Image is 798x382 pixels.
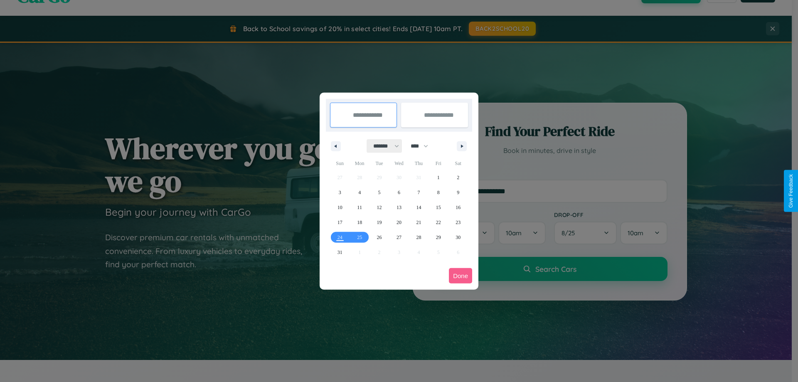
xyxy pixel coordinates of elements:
span: 3 [339,185,341,200]
button: 3 [330,185,350,200]
button: 28 [409,230,429,245]
span: 20 [397,215,401,230]
span: Thu [409,157,429,170]
button: 20 [389,215,409,230]
button: 10 [330,200,350,215]
span: 16 [456,200,461,215]
button: 23 [448,215,468,230]
span: Wed [389,157,409,170]
span: 23 [456,215,461,230]
button: 29 [429,230,448,245]
button: 5 [369,185,389,200]
span: Tue [369,157,389,170]
span: 6 [398,185,400,200]
span: 9 [457,185,459,200]
button: 27 [389,230,409,245]
button: 16 [448,200,468,215]
span: 1 [437,170,440,185]
button: Done [449,268,472,283]
button: 8 [429,185,448,200]
button: 9 [448,185,468,200]
button: 31 [330,245,350,260]
span: 13 [397,200,401,215]
button: 14 [409,200,429,215]
span: Sun [330,157,350,170]
button: 1 [429,170,448,185]
span: 5 [378,185,381,200]
button: 22 [429,215,448,230]
span: 10 [337,200,342,215]
button: 18 [350,215,369,230]
button: 13 [389,200,409,215]
button: 21 [409,215,429,230]
span: 30 [456,230,461,245]
span: 12 [377,200,382,215]
button: 24 [330,230,350,245]
span: Fri [429,157,448,170]
button: 30 [448,230,468,245]
button: 4 [350,185,369,200]
span: 25 [357,230,362,245]
span: 4 [358,185,361,200]
span: 29 [436,230,441,245]
div: Give Feedback [788,174,794,208]
button: 25 [350,230,369,245]
span: 28 [416,230,421,245]
span: Sat [448,157,468,170]
span: 21 [416,215,421,230]
span: 7 [417,185,420,200]
button: 26 [369,230,389,245]
span: 14 [416,200,421,215]
span: 31 [337,245,342,260]
span: 22 [436,215,441,230]
button: 11 [350,200,369,215]
span: 24 [337,230,342,245]
span: 2 [457,170,459,185]
span: 19 [377,215,382,230]
span: 17 [337,215,342,230]
span: Mon [350,157,369,170]
button: 19 [369,215,389,230]
button: 12 [369,200,389,215]
button: 6 [389,185,409,200]
span: 8 [437,185,440,200]
button: 7 [409,185,429,200]
button: 15 [429,200,448,215]
span: 15 [436,200,441,215]
span: 18 [357,215,362,230]
button: 2 [448,170,468,185]
span: 27 [397,230,401,245]
span: 26 [377,230,382,245]
button: 17 [330,215,350,230]
span: 11 [357,200,362,215]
